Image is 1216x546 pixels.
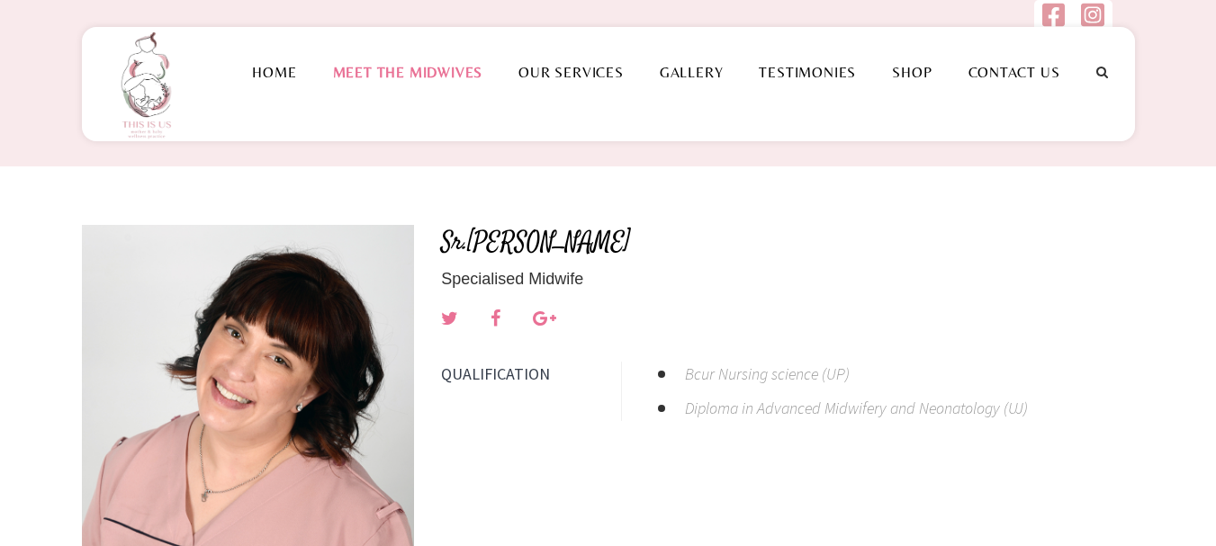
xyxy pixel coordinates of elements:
li: Bcur Nursing science (UP) [658,362,1126,396]
img: This is us practice [109,27,190,141]
a: Meet the Midwives [315,64,501,81]
a: Gallery [642,64,742,81]
span: QUALIFICATION [441,362,621,387]
li: Diploma in Advanced Midwifery and Neonatology (UJ) [658,396,1126,421]
a: Shop [874,64,950,81]
a: Sr.[PERSON_NAME] [441,225,630,261]
a: Follow us on Instagram [1081,12,1103,32]
a: Testimonies [741,64,874,81]
img: instagram-square.svg [1081,2,1103,28]
a: Twitter [441,302,458,335]
img: facebook-square.svg [1042,2,1065,28]
a: Google [533,302,556,335]
a: Facebook [491,302,500,335]
h5: Specialised Midwife [441,270,1134,289]
a: Contact Us [950,64,1078,81]
a: Home [234,64,314,81]
a: Our Services [500,64,642,81]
